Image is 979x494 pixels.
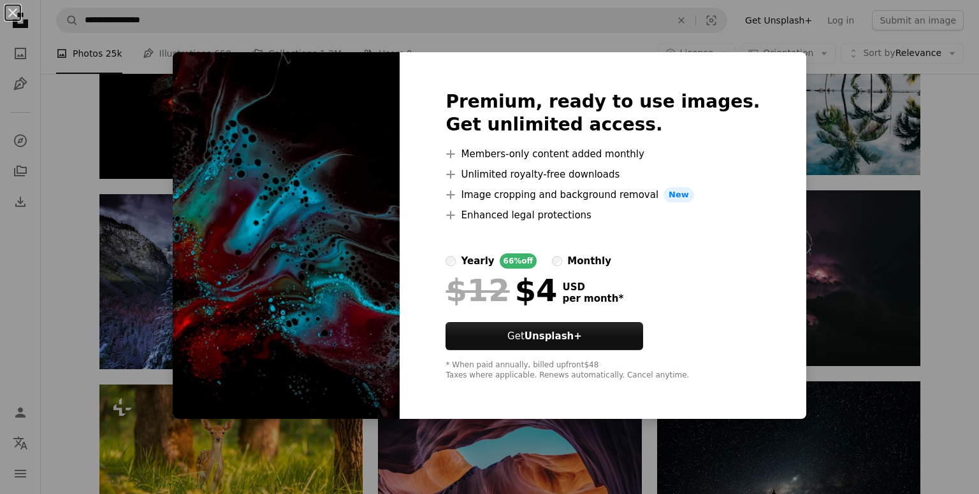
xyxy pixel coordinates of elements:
[446,146,760,162] li: Members-only content added monthly
[446,187,760,202] li: Image cropping and background removal
[446,274,557,307] div: $4
[461,253,494,269] div: yearly
[446,322,643,350] button: GetUnsplash+
[562,281,623,293] span: USD
[446,256,456,266] input: yearly66%off
[525,330,582,342] strong: Unsplash+
[446,208,760,223] li: Enhanced legal protections
[446,90,760,136] h2: Premium, ready to use images. Get unlimited access.
[567,253,611,269] div: monthly
[552,256,562,266] input: monthly
[562,293,623,304] span: per month *
[446,360,760,381] div: * When paid annually, billed upfront $48 Taxes where applicable. Renews automatically. Cancel any...
[500,253,537,269] div: 66% off
[664,187,694,202] span: New
[173,52,400,419] img: premium_photo-1686617826184-f4188a62c3be
[446,274,509,307] span: $12
[446,167,760,182] li: Unlimited royalty-free downloads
